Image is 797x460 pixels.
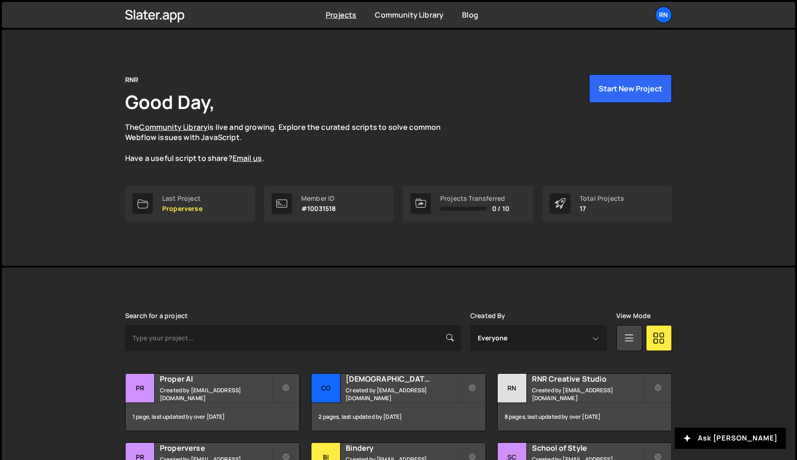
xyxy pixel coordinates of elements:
[532,386,644,402] small: Created by [EMAIL_ADDRESS][DOMAIN_NAME]
[160,374,272,384] h2: Proper AI
[655,6,672,23] a: RN
[346,374,457,384] h2: [DEMOGRAPHIC_DATA]
[162,205,202,212] p: Properverse
[301,205,336,212] p: #10031518
[125,312,188,319] label: Search for a project
[125,325,461,351] input: Type your project...
[311,374,341,403] div: Co
[125,186,255,221] a: Last Project Properverse
[125,89,215,115] h1: Good Day,
[301,195,336,202] div: Member ID
[675,428,786,449] button: Ask [PERSON_NAME]
[311,373,486,431] a: Co [DEMOGRAPHIC_DATA] Created by [EMAIL_ADDRESS][DOMAIN_NAME] 2 pages, last updated by [DATE]
[616,312,651,319] label: View Mode
[580,205,624,212] p: 17
[125,122,459,164] p: The is live and growing. Explore the curated scripts to solve common Webflow issues with JavaScri...
[346,443,457,453] h2: Bindery
[126,374,155,403] div: Pr
[375,10,443,20] a: Community Library
[125,373,300,431] a: Pr Proper AI Created by [EMAIL_ADDRESS][DOMAIN_NAME] 1 page, last updated by over [DATE]
[532,443,644,453] h2: School of Style
[440,195,509,202] div: Projects Transferred
[462,10,478,20] a: Blog
[346,386,457,402] small: Created by [EMAIL_ADDRESS][DOMAIN_NAME]
[162,195,202,202] div: Last Project
[497,373,672,431] a: RN RNR Creative Studio Created by [EMAIL_ADDRESS][DOMAIN_NAME] 8 pages, last updated by over [DATE]
[326,10,356,20] a: Projects
[532,374,644,384] h2: RNR Creative Studio
[589,74,672,103] button: Start New Project
[492,205,509,212] span: 0 / 10
[160,386,272,402] small: Created by [EMAIL_ADDRESS][DOMAIN_NAME]
[139,122,208,132] a: Community Library
[311,403,485,431] div: 2 pages, last updated by [DATE]
[470,312,506,319] label: Created By
[126,403,299,431] div: 1 page, last updated by over [DATE]
[160,443,272,453] h2: Properverse
[498,403,671,431] div: 8 pages, last updated by over [DATE]
[580,195,624,202] div: Total Projects
[233,153,262,163] a: Email us
[125,74,138,85] div: RNR
[498,374,527,403] div: RN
